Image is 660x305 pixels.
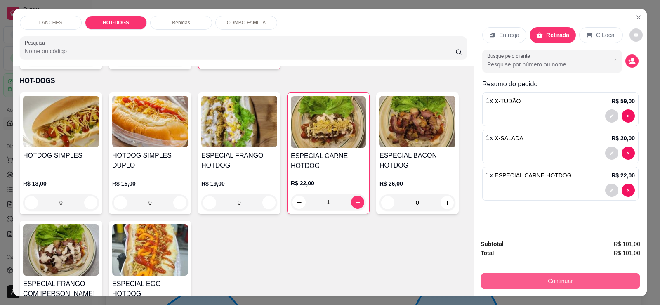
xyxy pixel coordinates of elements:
button: increase-product-quantity [351,196,364,209]
button: decrease-product-quantity [605,109,618,123]
button: decrease-product-quantity [622,184,635,197]
p: R$ 15,00 [112,180,188,188]
span: X-TUDÃO [495,98,521,104]
p: Retirada [546,31,569,39]
span: X-SALADA [495,135,523,142]
img: product-image [112,96,188,147]
button: decrease-product-quantity [381,196,394,209]
button: decrease-product-quantity [625,54,639,68]
h4: HOTDOG SIMPLES [23,151,99,161]
p: C.Local [596,31,615,39]
p: LANCHES [39,19,63,26]
strong: Total [481,250,494,256]
p: R$ 26,00 [379,180,455,188]
img: product-image [201,96,277,147]
input: Busque pelo cliente [487,60,594,69]
button: increase-product-quantity [441,196,454,209]
h4: ESPECIAL FRANGO COM [PERSON_NAME] [23,279,99,299]
input: Pesquisa [25,47,455,55]
span: ESPECIAL CARNE HOTDOG [495,172,571,179]
button: decrease-product-quantity [203,196,216,209]
button: decrease-product-quantity [605,147,618,160]
h4: ESPECIAL CARNE HOTDOG [291,151,366,171]
img: product-image [291,96,366,148]
p: Resumo do pedido [482,79,639,89]
button: decrease-product-quantity [605,184,618,197]
p: Bebidas [172,19,190,26]
button: Show suggestions [607,54,620,67]
p: Entrega [499,31,519,39]
img: product-image [112,224,188,276]
button: decrease-product-quantity [25,196,38,209]
p: HOT-DOGS [20,76,467,86]
p: R$ 22,00 [611,171,635,180]
p: COMBO FAMILIA [227,19,266,26]
p: 1 x [486,133,523,143]
span: R$ 101,00 [613,248,640,258]
strong: Subtotal [481,241,504,247]
p: 1 x [486,170,572,180]
img: product-image [23,224,99,276]
button: Close [632,11,645,24]
label: Busque pelo cliente [487,52,533,59]
button: increase-product-quantity [262,196,276,209]
p: R$ 59,00 [611,97,635,105]
img: product-image [379,96,455,147]
p: R$ 20,00 [611,134,635,142]
h4: HOTDOG SIMPLES DUPLO [112,151,188,170]
label: Pesquisa [25,39,48,46]
button: decrease-product-quantity [292,196,306,209]
button: increase-product-quantity [84,196,97,209]
button: increase-product-quantity [173,196,186,209]
button: decrease-product-quantity [114,196,127,209]
p: R$ 22,00 [291,179,366,187]
h4: ESPECIAL BACON HOTDOG [379,151,455,170]
button: Continuar [481,273,640,289]
button: decrease-product-quantity [622,147,635,160]
button: decrease-product-quantity [629,28,643,42]
p: R$ 19,00 [201,180,277,188]
p: 1 x [486,96,521,106]
img: product-image [23,96,99,147]
h4: ESPECIAL EGG HOTDOG [112,279,188,299]
button: decrease-product-quantity [622,109,635,123]
p: HOT-DOGS [103,19,129,26]
span: R$ 101,00 [613,239,640,248]
p: R$ 13,00 [23,180,99,188]
h4: ESPECIAL FRANGO HOTDOG [201,151,277,170]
